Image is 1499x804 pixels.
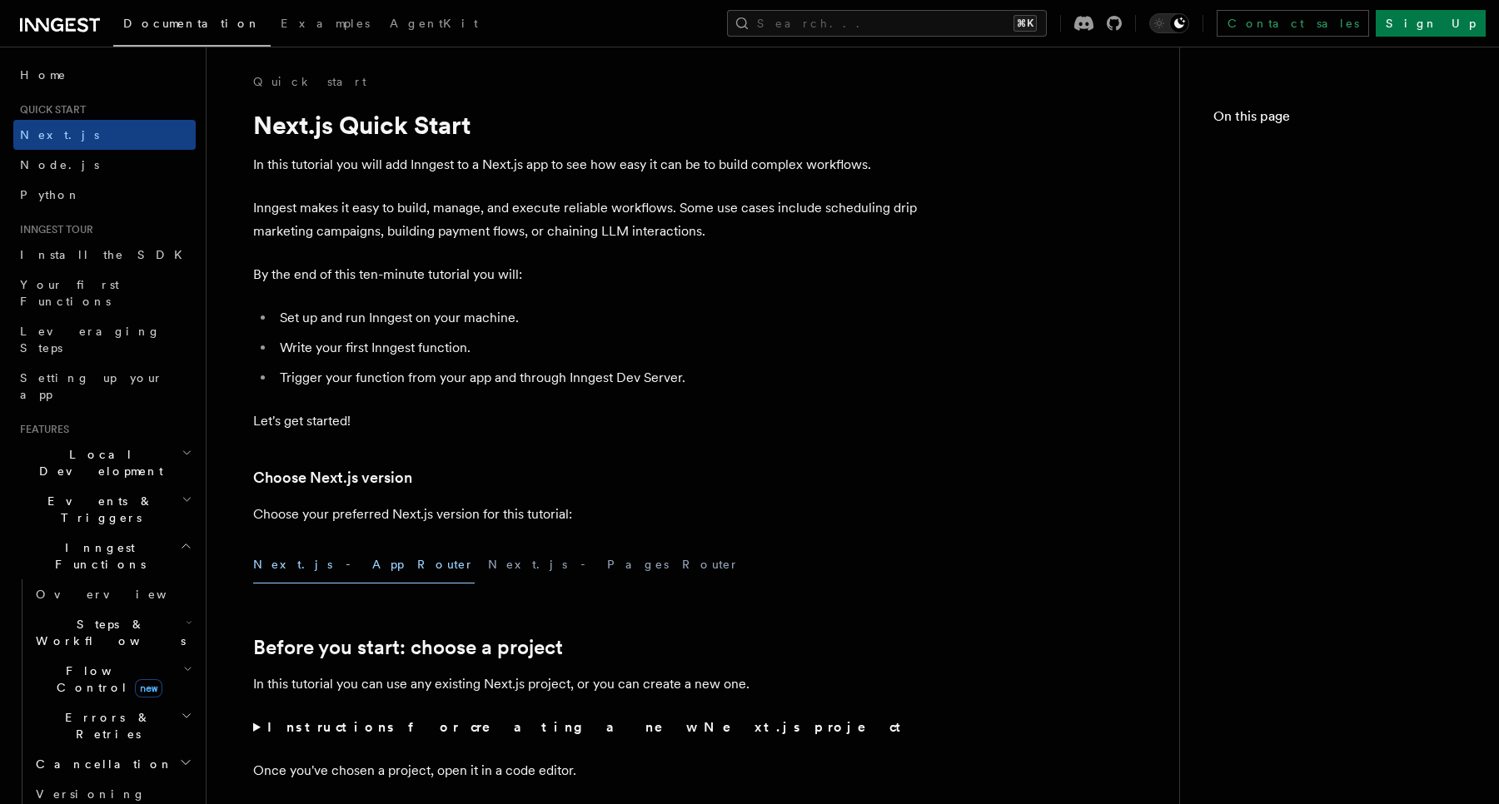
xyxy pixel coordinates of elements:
[253,672,919,696] p: In this tutorial you can use any existing Next.js project, or you can create a new one.
[1213,107,1466,133] h4: On this page
[13,180,196,210] a: Python
[13,439,196,486] button: Local Development
[727,10,1047,37] button: Search...⌘K
[20,128,99,141] span: Next.js
[20,278,119,308] span: Your first Functions
[20,158,99,171] span: Node.js
[271,5,380,45] a: Examples
[253,716,919,739] summary: Instructions for creating a new Next.js project
[20,371,163,401] span: Setting up your app
[1376,10,1486,37] a: Sign Up
[20,248,192,261] span: Install the SDK
[29,749,196,779] button: Cancellation
[13,223,93,236] span: Inngest tour
[253,546,475,583] button: Next.js - App Router
[36,787,146,801] span: Versioning
[36,588,207,601] span: Overview
[253,73,366,90] a: Quick start
[29,702,196,749] button: Errors & Retries
[253,263,919,286] p: By the end of this ten-minute tutorial you will:
[253,196,919,243] p: Inngest makes it easy to build, manage, and execute reliable workflows. Some use cases include sc...
[13,446,182,479] span: Local Development
[275,366,919,390] li: Trigger your function from your app and through Inngest Dev Server.
[488,546,740,583] button: Next.js - Pages Router
[13,60,196,90] a: Home
[281,17,370,30] span: Examples
[13,103,86,117] span: Quick start
[29,709,181,742] span: Errors & Retries
[29,616,186,649] span: Steps & Workflows
[29,579,196,609] a: Overview
[253,153,919,176] p: In this tutorial you will add Inngest to a Next.js app to see how easy it can be to build complex...
[20,67,67,83] span: Home
[113,5,271,47] a: Documentation
[29,663,183,696] span: Flow Control
[13,150,196,180] a: Node.js
[13,316,196,363] a: Leveraging Steps
[253,503,919,526] p: Choose your preferred Next.js version for this tutorial:
[13,539,180,573] span: Inngest Functions
[29,609,196,656] button: Steps & Workflows
[29,656,196,702] button: Flow Controlnew
[123,17,261,30] span: Documentation
[1013,15,1037,32] kbd: ⌘K
[13,240,196,270] a: Install the SDK
[253,409,919,433] p: Let's get started!
[275,306,919,330] li: Set up and run Inngest on your machine.
[1217,10,1369,37] a: Contact sales
[13,120,196,150] a: Next.js
[13,363,196,409] a: Setting up your app
[13,493,182,526] span: Events & Triggers
[13,486,196,533] button: Events & Triggers
[253,759,919,782] p: Once you've chosen a project, open it in a code editor.
[267,719,908,735] strong: Instructions for creating a new Next.js project
[13,270,196,316] a: Your first Functions
[253,636,563,659] a: Before you start: choose a project
[253,110,919,140] h1: Next.js Quick Start
[253,466,412,489] a: Choose Next.js version
[135,679,162,697] span: new
[13,423,69,436] span: Features
[20,188,81,201] span: Python
[13,533,196,579] button: Inngest Functions
[20,325,161,355] span: Leveraging Steps
[29,756,173,772] span: Cancellation
[380,5,488,45] a: AgentKit
[1149,13,1189,33] button: Toggle dark mode
[275,336,919,360] li: Write your first Inngest function.
[390,17,478,30] span: AgentKit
